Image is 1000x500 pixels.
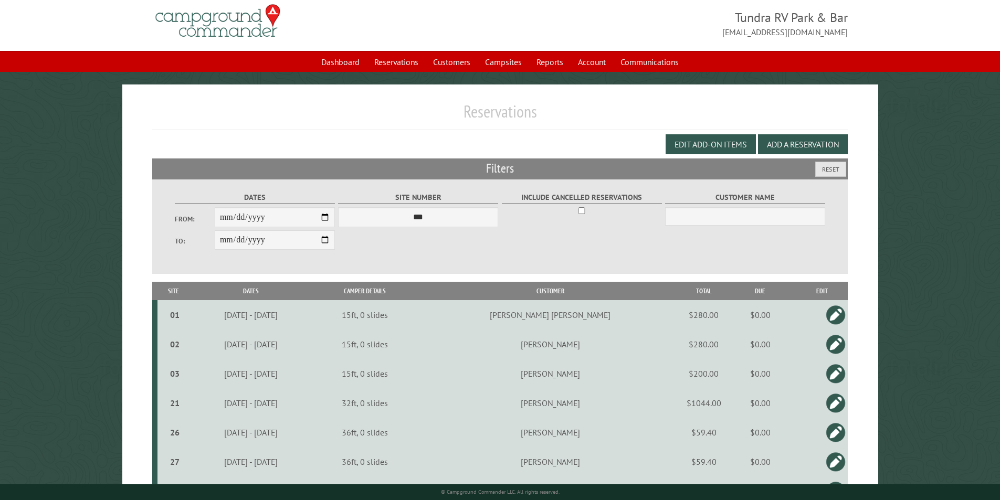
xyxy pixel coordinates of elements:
[315,52,366,72] a: Dashboard
[479,52,528,72] a: Campsites
[725,418,796,447] td: $0.00
[417,282,682,300] th: Customer
[500,9,848,38] span: Tundra RV Park & Bar [EMAIL_ADDRESS][DOMAIN_NAME]
[725,300,796,329] td: $0.00
[192,339,310,349] div: [DATE] - [DATE]
[192,368,310,379] div: [DATE] - [DATE]
[192,456,310,467] div: [DATE] - [DATE]
[758,134,848,154] button: Add a Reservation
[725,447,796,476] td: $0.00
[683,359,725,388] td: $200.00
[162,398,188,408] div: 21
[427,52,477,72] a: Customers
[725,329,796,359] td: $0.00
[162,310,188,320] div: 01
[417,329,682,359] td: [PERSON_NAME]
[815,162,846,177] button: Reset
[192,310,310,320] div: [DATE] - [DATE]
[152,1,283,41] img: Campground Commander
[152,158,848,178] h2: Filters
[312,447,418,476] td: 36ft, 0 slides
[725,388,796,418] td: $0.00
[312,359,418,388] td: 15ft, 0 slides
[157,282,190,300] th: Site
[338,192,498,204] label: Site Number
[683,300,725,329] td: $280.00
[683,447,725,476] td: $59.40
[175,236,215,246] label: To:
[796,282,848,300] th: Edit
[312,388,418,418] td: 32ft, 0 slides
[502,192,662,204] label: Include Cancelled Reservations
[312,300,418,329] td: 15ft, 0 slides
[683,329,725,359] td: $280.00
[417,359,682,388] td: [PERSON_NAME]
[417,447,682,476] td: [PERSON_NAME]
[614,52,685,72] a: Communications
[417,300,682,329] td: [PERSON_NAME] [PERSON_NAME]
[162,427,188,438] div: 26
[152,101,848,130] h1: Reservations
[725,282,796,300] th: Due
[312,329,418,359] td: 15ft, 0 slides
[162,339,188,349] div: 02
[417,418,682,447] td: [PERSON_NAME]
[368,52,425,72] a: Reservations
[441,488,560,495] small: © Campground Commander LLC. All rights reserved.
[175,192,335,204] label: Dates
[175,214,215,224] label: From:
[665,192,825,204] label: Customer Name
[162,368,188,379] div: 03
[192,398,310,408] div: [DATE] - [DATE]
[312,418,418,447] td: 36ft, 0 slides
[192,427,310,438] div: [DATE] - [DATE]
[683,282,725,300] th: Total
[190,282,312,300] th: Dates
[725,359,796,388] td: $0.00
[572,52,612,72] a: Account
[162,456,188,467] div: 27
[666,134,756,154] button: Edit Add-on Items
[530,52,570,72] a: Reports
[683,388,725,418] td: $1044.00
[417,388,682,418] td: [PERSON_NAME]
[312,282,418,300] th: Camper Details
[683,418,725,447] td: $59.40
